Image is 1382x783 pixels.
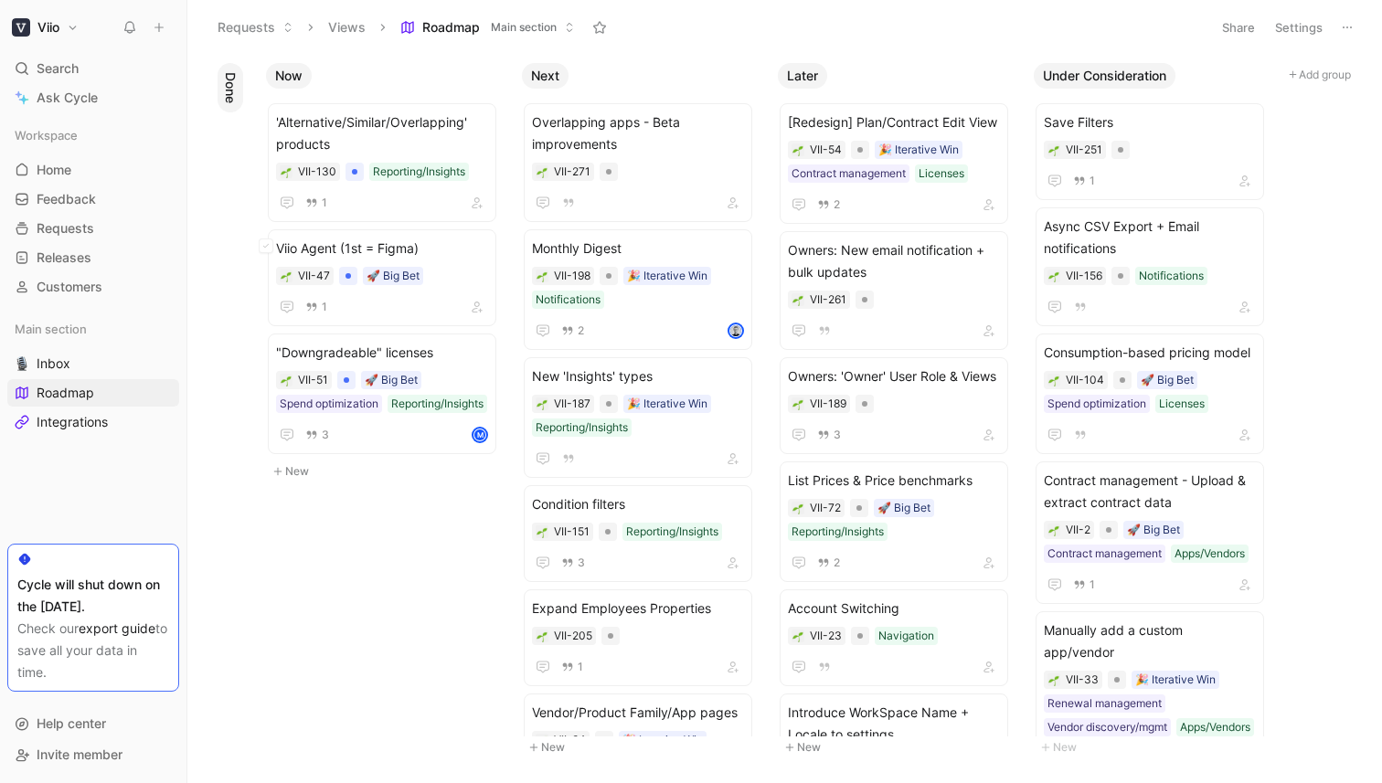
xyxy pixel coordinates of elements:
[37,190,96,208] span: Feedback
[626,523,718,541] div: Reporting/Insights
[1214,15,1263,40] button: Share
[7,315,179,436] div: Main section🎙️InboxRoadmapIntegrations
[878,141,959,159] div: 🎉 Iterative Win
[780,589,1008,686] a: Account SwitchingNavigation
[1047,524,1060,536] div: 🌱
[1047,673,1060,686] button: 🌱
[536,630,548,642] button: 🌱
[11,353,33,375] button: 🎙️
[1139,267,1204,285] div: Notifications
[1135,671,1216,689] div: 🎉 Iterative Win
[792,502,804,514] div: 🌱
[1047,694,1162,713] div: Renewal management
[276,111,488,155] span: 'Alternative/Similar/Overlapping' products
[1159,395,1205,413] div: Licenses
[554,731,586,749] div: VII-94
[17,618,169,683] div: Check our to save all your data in time.
[7,273,179,301] a: Customers
[537,527,547,538] img: 🌱
[1047,545,1162,563] div: Contract management
[778,736,1019,758] button: New
[778,63,827,89] button: Later
[7,379,179,407] a: Roadmap
[221,72,239,103] span: Done
[12,18,30,37] img: Viio
[1047,143,1060,156] button: 🌱
[532,493,744,515] span: Condition filters
[729,324,742,337] img: avatar
[266,460,507,482] button: New
[209,14,302,41] button: Requests
[276,238,488,259] span: Viio Agent (1st = Figma)
[524,589,752,686] a: Expand Employees Properties1
[1043,67,1166,85] span: Under Consideration
[1036,611,1264,778] a: Manually add a custom app/vendor🎉 Iterative WinRenewal managementVendor discovery/mgmtApps/Vendors6
[771,55,1026,767] div: LaterNew
[7,156,179,184] a: Home
[810,627,842,645] div: VII-23
[473,429,486,441] div: M
[367,267,420,285] div: 🚀 Big Bet
[1036,461,1264,604] a: Contract management - Upload & extract contract data🚀 Big BetContract managementApps/Vendors1
[298,371,328,389] div: VII-51
[537,271,547,282] img: 🌱
[524,103,752,222] a: Overlapping apps - Beta improvements
[37,249,91,267] span: Releases
[554,627,592,645] div: VII-205
[1066,371,1104,389] div: VII-104
[7,185,179,213] a: Feedback
[1044,342,1256,364] span: Consumption-based pricing model
[627,267,707,285] div: 🎉 Iterative Win
[280,165,292,178] button: 🌱
[788,470,1000,492] span: List Prices & Price benchmarks
[810,141,842,159] div: VII-54
[813,553,844,573] button: 2
[813,425,845,445] button: 3
[1044,470,1256,513] span: Contract management - Upload & extract contract data
[7,55,179,82] div: Search
[1034,736,1275,758] button: New
[810,291,846,309] div: VII-261
[834,199,840,210] span: 2
[391,395,484,413] div: Reporting/Insights
[15,356,29,371] img: 🎙️
[322,302,327,312] span: 1
[1180,718,1250,736] div: Apps/Vendors
[302,425,333,445] button: 3
[15,320,87,338] span: Main section
[792,397,804,410] div: 🌱
[536,165,548,178] button: 🌱
[37,19,59,36] h1: Viio
[780,231,1008,350] a: Owners: New email notification + bulk updates
[302,193,331,213] button: 1
[298,267,330,285] div: VII-47
[536,291,601,309] div: Notifications
[1267,15,1331,40] button: Settings
[7,84,179,111] a: Ask Cycle
[878,627,934,645] div: Navigation
[422,18,480,37] span: Roadmap
[780,357,1008,454] a: Owners: 'Owner' User Role & Views3
[536,734,548,746] button: 🌱
[792,164,906,183] div: Contract management
[218,63,243,112] button: Done
[558,657,587,677] button: 1
[1047,270,1060,282] button: 🌱
[622,731,703,749] div: 🎉 Iterative Win
[79,620,155,636] a: export guide
[834,557,840,568] span: 2
[266,63,312,89] button: Now
[792,143,804,156] button: 🌱
[1047,718,1167,736] div: Vendor discovery/mgmt
[554,267,590,285] div: VII-198
[792,630,804,642] button: 🌱
[1044,619,1256,663] span: Manually add a custom app/vendor
[281,376,292,386] img: 🌱
[1141,371,1194,389] div: 🚀 Big Bet
[792,145,803,156] img: 🌱
[536,270,548,282] div: 🌱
